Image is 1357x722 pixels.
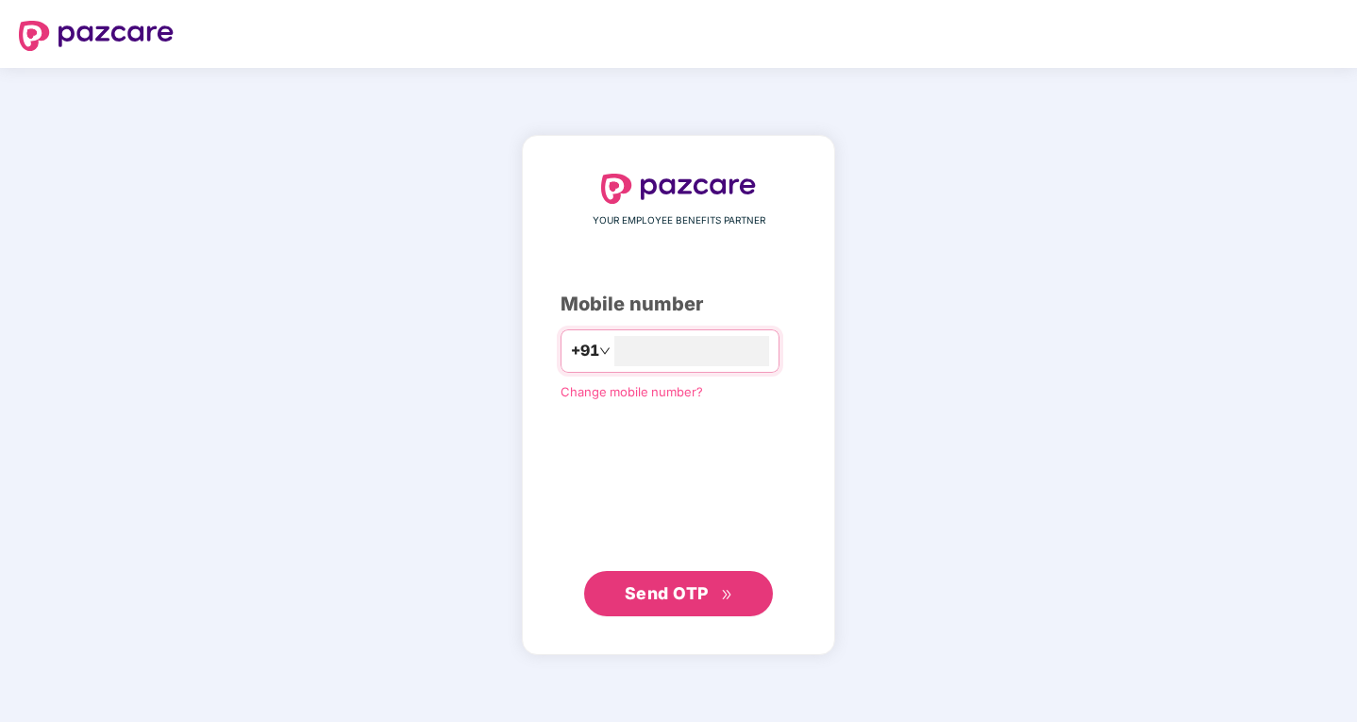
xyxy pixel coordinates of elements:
[571,339,599,362] span: +91
[561,290,796,319] div: Mobile number
[593,213,765,228] span: YOUR EMPLOYEE BENEFITS PARTNER
[19,21,174,51] img: logo
[561,384,703,399] a: Change mobile number?
[625,583,709,603] span: Send OTP
[584,571,773,616] button: Send OTPdouble-right
[601,174,756,204] img: logo
[721,589,733,601] span: double-right
[599,345,611,357] span: down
